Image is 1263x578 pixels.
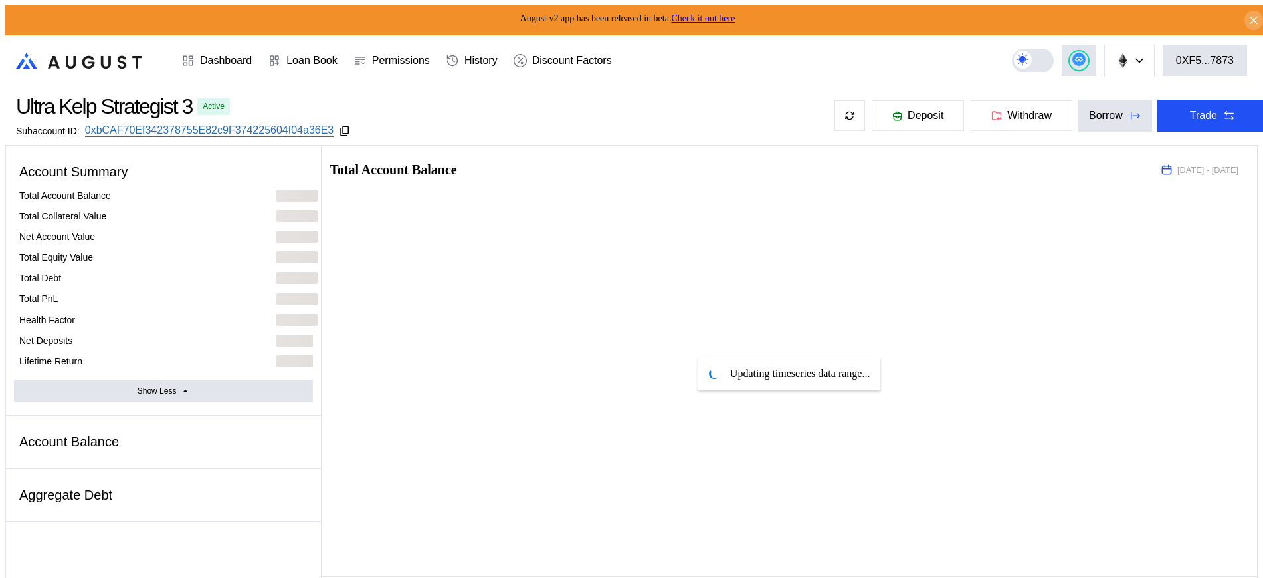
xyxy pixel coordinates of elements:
div: Net Deposits [19,335,72,347]
div: Dashboard [200,55,252,67]
div: Account Balance [14,429,313,455]
h2: Total Account Balance [330,163,1140,176]
div: Health Factor [19,314,75,326]
div: Total Account Balance [19,190,111,202]
div: Account Summary [14,159,313,185]
span: August v2 app has been released in beta. [520,13,735,23]
div: Loan Book [286,55,338,67]
a: 0xbCAF70Ef342378755E82c9F374225604f04a36E3 [85,124,334,137]
div: Total Collateral Value [19,210,106,222]
img: pending [709,368,720,379]
div: History [464,55,498,67]
div: Active [203,102,225,111]
div: Total Debt [19,272,61,284]
div: Discount Factors [532,55,612,67]
div: Ultra Kelp Strategist 3 [16,94,192,119]
span: Deposit [908,110,943,122]
div: Total Equity Value [19,251,93,263]
span: Updating timeseries data range... [730,368,870,380]
div: Aggregate Debt [14,482,313,508]
a: Check it out here [671,13,735,23]
div: Show Less [138,386,177,396]
img: chain logo [1116,53,1130,68]
div: Subaccount ID: [16,126,80,136]
div: Net Account Value [19,231,95,243]
div: 0XF5...7873 [1176,55,1234,67]
div: Borrow [1089,110,1123,122]
div: Total PnL [19,293,58,305]
div: Permissions [372,55,430,67]
span: Withdraw [1007,110,1052,122]
div: Trade [1190,110,1217,122]
div: Lifetime Return [19,355,82,367]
